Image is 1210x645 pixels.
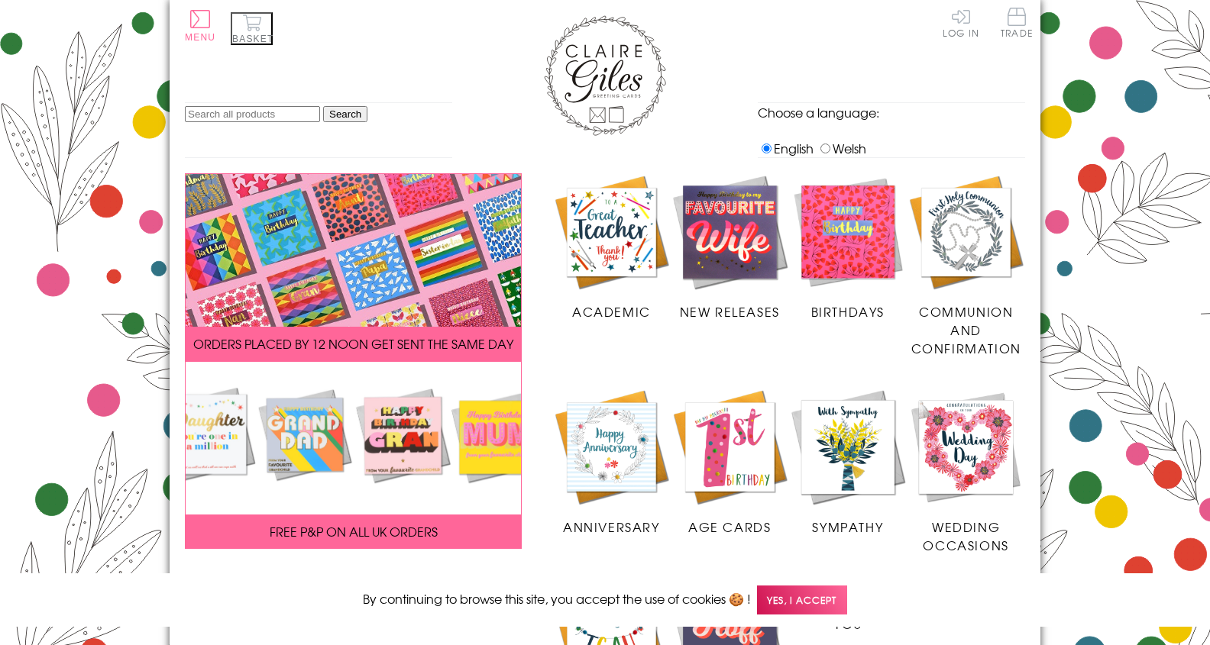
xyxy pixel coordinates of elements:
span: ORDERS PLACED BY 12 NOON GET SENT THE SAME DAY [193,334,513,353]
a: Wedding Occasions [907,388,1025,554]
input: English [762,144,772,153]
span: Age Cards [688,518,771,536]
span: Yes, I accept [757,585,847,615]
a: Academic [552,173,671,321]
span: Birthdays [811,302,885,321]
span: Academic [572,302,651,321]
a: Age Cards [671,388,789,536]
span: New Releases [680,302,780,321]
button: Menu [185,10,215,43]
span: Anniversary [563,518,660,536]
span: Trade [1001,8,1033,37]
img: Claire Giles Greetings Cards [544,15,666,136]
input: Search all products [185,106,320,122]
span: Sympathy [812,518,883,536]
input: Search [323,106,367,122]
span: Communion and Confirmation [911,302,1021,357]
a: Log In [943,8,979,37]
a: New Releases [671,173,789,321]
a: Trade [1001,8,1033,40]
a: Birthdays [789,173,907,321]
span: Wedding Occasions [923,518,1008,554]
p: Choose a language: [758,103,1025,121]
span: Menu [185,32,215,43]
a: Anniversary [552,388,671,536]
a: Communion and Confirmation [907,173,1025,358]
button: Basket [231,12,273,45]
a: Sympathy [789,388,907,536]
span: FREE P&P ON ALL UK ORDERS [270,522,438,540]
label: Welsh [817,139,866,157]
input: Welsh [820,144,830,153]
label: English [758,139,814,157]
